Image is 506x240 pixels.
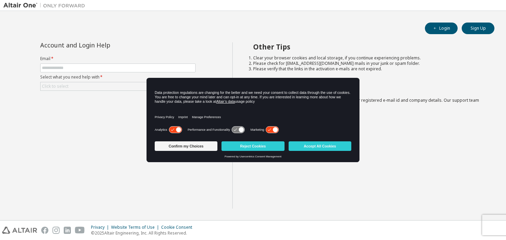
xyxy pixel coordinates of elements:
[41,82,195,90] div: Click to select
[40,74,196,80] label: Select what you need help with
[91,225,111,230] div: Privacy
[52,227,60,234] img: instagram.svg
[253,42,482,51] h2: Other Tips
[64,227,71,234] img: linkedin.svg
[40,42,165,48] div: Account and Login Help
[2,227,37,234] img: altair_logo.svg
[42,84,68,89] div: Click to select
[462,23,494,34] button: Sign Up
[91,230,196,236] p: © 2025 Altair Engineering, Inc. All Rights Reserved.
[253,85,482,94] h2: Not sure how to login?
[40,56,196,61] label: Email
[425,23,458,34] button: Login
[111,225,161,230] div: Website Terms of Use
[41,227,48,234] img: facebook.svg
[253,61,482,66] li: Please check for [EMAIL_ADDRESS][DOMAIN_NAME] mails in your junk or spam folder.
[253,55,482,61] li: Clear your browser cookies and local storage, if you continue experiencing problems.
[253,97,479,109] span: with a brief description of the problem, your registered e-mail id and company details. Our suppo...
[161,225,196,230] div: Cookie Consent
[75,227,85,234] img: youtube.svg
[3,2,89,9] img: Altair One
[253,66,482,72] li: Please verify that the links in the activation e-mails are not expired.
